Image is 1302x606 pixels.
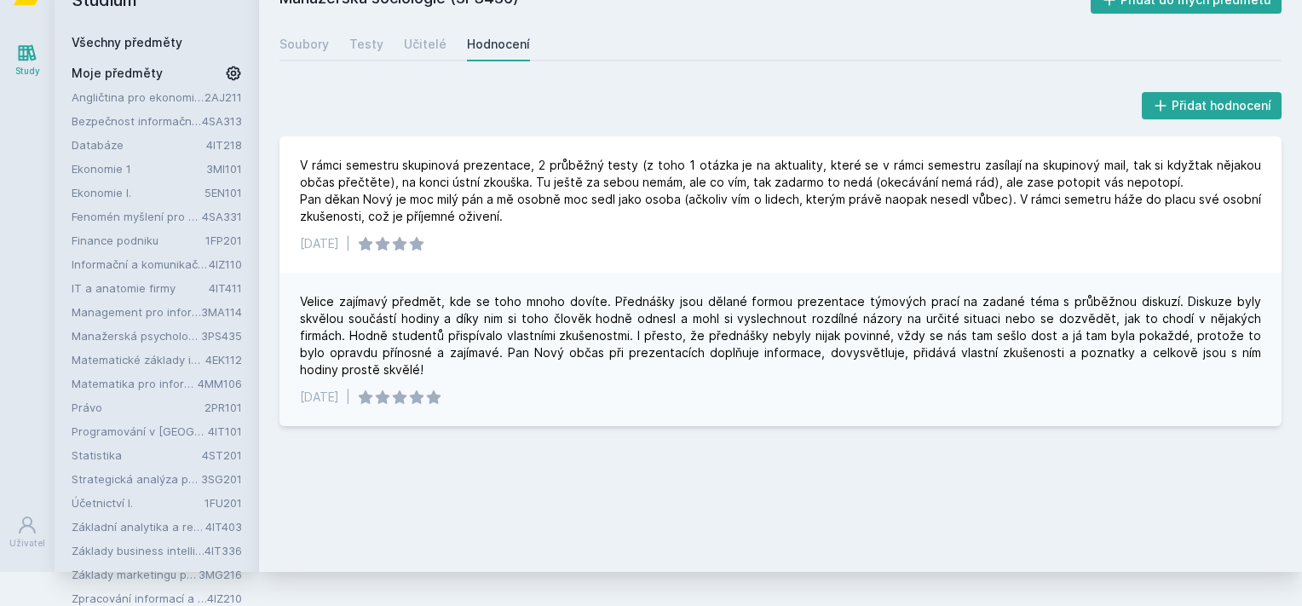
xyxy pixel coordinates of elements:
[202,114,242,128] a: 4SA313
[9,537,45,550] div: Uživatel
[205,353,242,366] a: 4EK112
[199,568,242,581] a: 3MG216
[72,375,198,392] a: Matematika pro informatiky
[206,162,242,176] a: 3MI101
[205,401,242,414] a: 2PR101
[208,424,242,438] a: 4IT101
[72,399,205,416] a: Právo
[279,36,329,53] div: Soubory
[349,36,383,53] div: Testy
[72,136,206,153] a: Databáze
[205,544,242,557] a: 4IT336
[346,389,350,406] div: |
[72,280,209,297] a: IT a anatomie firmy
[201,472,242,486] a: 3SG201
[72,184,205,201] a: Ekonomie I.
[205,90,242,104] a: 2AJ211
[72,160,206,177] a: Ekonomie 1
[72,256,209,273] a: Informační a komunikační technologie
[3,34,51,86] a: Study
[346,235,350,252] div: |
[467,36,530,53] div: Hodnocení
[300,235,339,252] div: [DATE]
[198,377,242,390] a: 4MM106
[72,113,202,130] a: Bezpečnost informačních systémů
[205,234,242,247] a: 1FP201
[72,470,201,488] a: Strategická analýza pro informatiky a statistiky
[201,329,242,343] a: 3PS435
[205,496,242,510] a: 1FU201
[72,232,205,249] a: Finance podniku
[201,305,242,319] a: 3MA114
[15,65,40,78] div: Study
[72,65,163,82] span: Moje předměty
[207,592,242,605] a: 4IZ210
[72,518,205,535] a: Základní analytika a reporting
[72,566,199,583] a: Základy marketingu pro informatiky a statistiky
[467,27,530,61] a: Hodnocení
[72,542,205,559] a: Základy business intelligence
[205,520,242,534] a: 4IT403
[72,303,201,320] a: Management pro informatiky a statistiky
[72,35,182,49] a: Všechny předměty
[72,208,202,225] a: Fenomén myšlení pro manažery
[404,27,446,61] a: Učitelé
[209,257,242,271] a: 4IZ110
[300,293,1261,378] div: Velice zajímavý předmět, kde se toho mnoho dovíte. Přednášky jsou dělané formou prezentace týmový...
[3,506,51,558] a: Uživatel
[202,448,242,462] a: 4ST201
[205,186,242,199] a: 5EN101
[1142,92,1282,119] button: Přidat hodnocení
[72,351,205,368] a: Matematické základy informatiky
[202,210,242,223] a: 4SA331
[72,423,208,440] a: Programování v [GEOGRAPHIC_DATA]
[349,27,383,61] a: Testy
[72,327,201,344] a: Manažerská psychologie
[72,89,205,106] a: Angličtina pro ekonomická studia 1 (B2/C1)
[206,138,242,152] a: 4IT218
[300,157,1261,225] div: V rámci semestru skupinová prezentace, 2 průběžný testy (z toho 1 otázka je na aktuality, které s...
[72,447,202,464] a: Statistika
[300,389,339,406] div: [DATE]
[72,494,205,511] a: Účetnictví I.
[279,27,329,61] a: Soubory
[209,281,242,295] a: 4IT411
[404,36,446,53] div: Učitelé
